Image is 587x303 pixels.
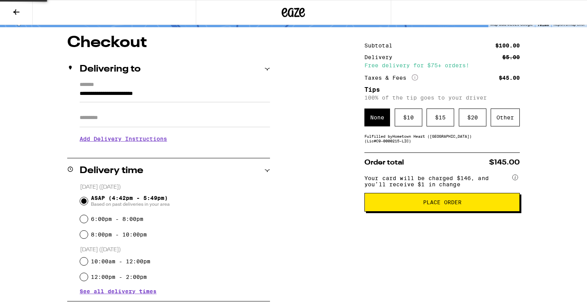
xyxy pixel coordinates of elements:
[80,246,270,254] p: [DATE] ([DATE])
[364,63,520,68] div: Free delivery for $75+ orders!
[67,35,270,51] h1: Checkout
[459,109,486,126] div: $ 20
[80,130,270,148] h3: Add Delivery Instructions
[80,166,143,175] h2: Delivery time
[364,172,510,187] span: Your card will be charged $146, and you’ll receive $1 in change
[491,109,520,126] div: Other
[364,95,520,101] p: 100% of the tip goes to your driver
[427,109,454,126] div: $ 15
[364,159,404,166] span: Order total
[364,87,520,93] h5: Tips
[423,200,462,205] span: Place Order
[364,193,520,212] button: Place Order
[91,216,143,222] label: 6:00pm - 8:00pm
[395,109,422,126] div: $ 10
[364,54,398,60] div: Delivery
[499,75,520,81] div: $45.00
[5,5,56,12] span: Hi. Need any help?
[80,289,157,294] button: See all delivery times
[495,43,520,48] div: $100.00
[489,159,520,166] span: $145.00
[91,201,170,207] span: Based on past deliveries in your area
[91,195,170,207] span: ASAP (4:42pm - 5:49pm)
[364,134,520,143] div: Fulfilled by Hometown Heart ([GEOGRAPHIC_DATA]) (Lic# C9-0000215-LIC )
[91,274,147,280] label: 12:00pm - 2:00pm
[502,54,520,60] div: $5.00
[91,231,147,238] label: 8:00pm - 10:00pm
[364,109,390,126] div: None
[80,148,270,154] p: We'll contact you at [PHONE_NUMBER] when we arrive
[364,43,398,48] div: Subtotal
[80,65,141,74] h2: Delivering to
[91,258,150,264] label: 10:00am - 12:00pm
[80,184,270,191] p: [DATE] ([DATE])
[364,74,418,81] div: Taxes & Fees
